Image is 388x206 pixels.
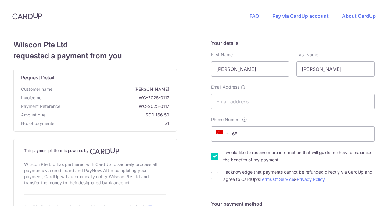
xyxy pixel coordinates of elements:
a: Pay via CardUp account [272,13,329,19]
span: x1 [165,121,169,126]
span: Wilscon Pte Ltd [13,39,177,50]
span: Email Address [211,84,239,90]
h4: This payment platform is powered by [24,147,166,155]
span: translation missing: en.payment_reference [21,104,60,109]
span: Invoice no. [21,95,43,101]
span: SGD 166.50 [48,112,169,118]
a: Privacy Policy [297,177,325,182]
h5: Your details [211,39,375,47]
a: Terms Of Service [260,177,294,182]
span: +65 [216,130,231,138]
a: About CardUp [342,13,376,19]
span: [PERSON_NAME] [55,86,169,92]
img: CardUp [12,12,42,20]
input: First name [211,61,289,77]
div: Wilscon Pte Ltd has partnered with CardUp to securely process all payments via credit card and Pa... [24,160,166,187]
label: I acknowledge that payments cannot be refunded directly via CardUp and agree to CardUp’s & [223,168,375,183]
label: First Name [211,52,233,58]
img: CardUp [90,147,120,155]
span: requested a payment from you [13,50,177,61]
span: translation missing: en.request_detail [21,75,54,81]
span: Customer name [21,86,52,92]
span: No. of payments [21,120,54,127]
input: Email address [211,94,375,109]
span: Amount due [21,112,45,118]
label: I would like to receive more information that will guide me how to maximize the benefits of my pa... [223,149,375,164]
a: FAQ [250,13,259,19]
label: Last Name [296,52,318,58]
span: Phone Number [211,116,241,123]
input: Last name [296,61,375,77]
span: WC-2025-0117 [63,103,169,109]
span: +65 [214,130,242,138]
span: WC-2025-0117 [45,95,169,101]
